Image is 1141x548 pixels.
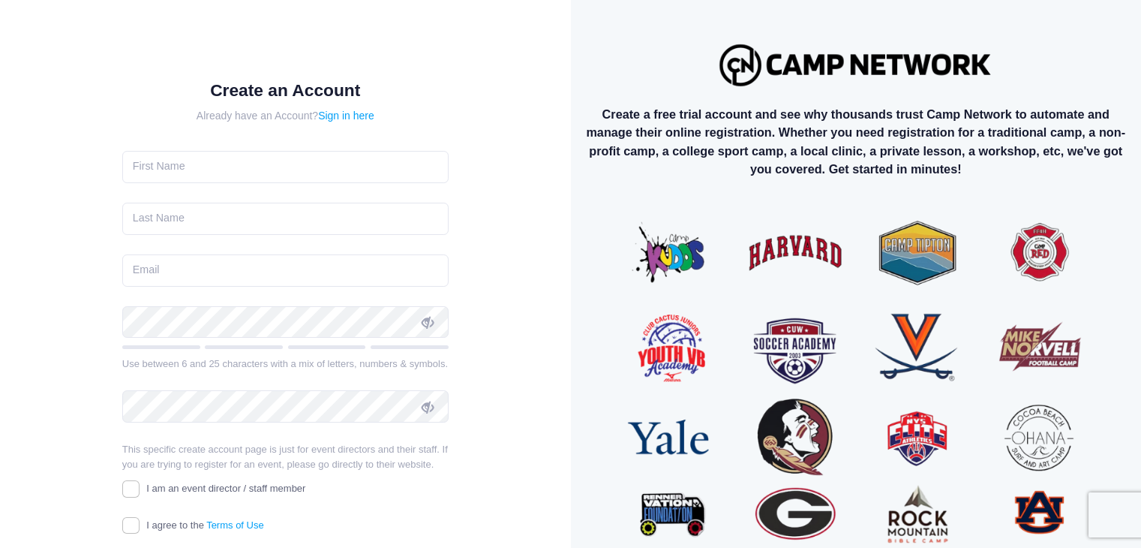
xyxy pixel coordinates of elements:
[122,357,449,372] div: Use between 6 and 25 characters with a mix of letters, numbers & symbols.
[206,519,264,531] a: Terms of Use
[122,254,449,287] input: Email
[583,105,1129,179] p: Create a free trial account and see why thousands trust Camp Network to automate and manage their...
[146,519,263,531] span: I agree to the
[713,37,999,93] img: Logo
[122,108,449,124] div: Already have an Account?
[122,151,449,183] input: First Name
[122,480,140,498] input: I am an event director / staff member
[122,517,140,534] input: I agree to theTerms of Use
[122,442,449,471] p: This specific create account page is just for event directors and their staff. If you are trying ...
[318,110,374,122] a: Sign in here
[122,203,449,235] input: Last Name
[122,80,449,101] h1: Create an Account
[146,483,305,494] span: I am an event director / staff member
